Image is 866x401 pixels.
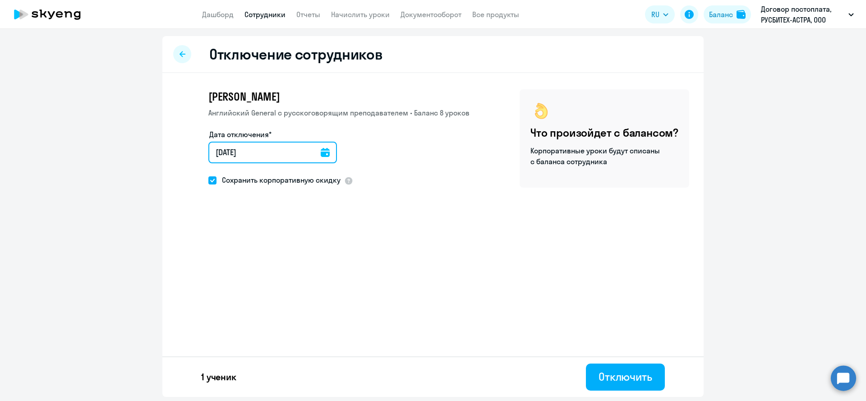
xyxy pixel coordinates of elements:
a: Дашборд [202,10,234,19]
p: 1 ученик [201,371,236,383]
a: Отчеты [296,10,320,19]
p: Английский General с русскоговорящим преподавателем • Баланс 8 уроков [208,107,470,118]
span: Сохранить корпоративную скидку [216,175,341,185]
div: Баланс [709,9,733,20]
a: Документооборот [401,10,461,19]
span: [PERSON_NAME] [208,89,280,104]
p: Договор постоплата, РУСБИТЕХ-АСТРА, ООО [761,4,845,25]
img: balance [737,10,746,19]
input: дд.мм.гггг [208,142,337,163]
label: Дата отключения* [209,129,272,140]
button: Балансbalance [704,5,751,23]
a: Все продукты [472,10,519,19]
h4: Что произойдет с балансом? [530,125,678,140]
p: Корпоративные уроки будут списаны с баланса сотрудника [530,145,661,167]
div: Отключить [599,369,652,384]
button: RU [645,5,675,23]
button: Отключить [586,364,665,391]
a: Начислить уроки [331,10,390,19]
span: RU [651,9,659,20]
h2: Отключение сотрудников [209,45,382,63]
button: Договор постоплата, РУСБИТЕХ-АСТРА, ООО [756,4,858,25]
a: Сотрудники [244,10,286,19]
img: ok [530,100,552,122]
